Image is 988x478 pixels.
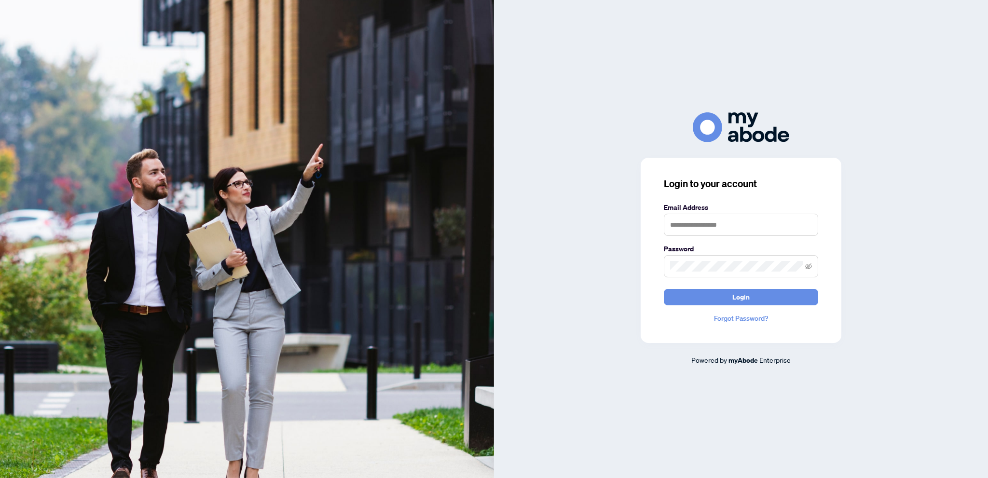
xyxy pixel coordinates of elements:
[691,355,727,364] span: Powered by
[664,244,818,254] label: Password
[664,202,818,213] label: Email Address
[664,177,818,191] h3: Login to your account
[693,112,789,142] img: ma-logo
[728,355,758,366] a: myAbode
[664,313,818,324] a: Forgot Password?
[759,355,791,364] span: Enterprise
[664,289,818,305] button: Login
[732,289,750,305] span: Login
[805,263,812,270] span: eye-invisible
